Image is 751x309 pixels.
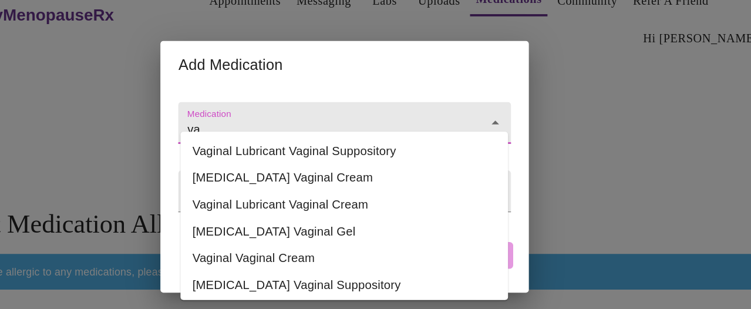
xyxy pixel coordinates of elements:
[244,65,506,83] h2: Add Medication
[244,157,506,190] div: ​
[246,237,504,258] li: [MEDICAL_DATA] Vaginal Suppository
[246,174,504,195] li: Vaginal Lubricant Vaginal Cream
[246,132,504,153] li: Vaginal Lubricant Vaginal Suppository
[246,153,504,174] li: [MEDICAL_DATA] Vaginal Cream
[246,258,504,280] li: Vaginal Cream Vaginal Cream
[246,195,504,216] li: [MEDICAL_DATA] Vaginal Gel
[486,112,503,128] button: Close
[246,216,504,237] li: Vaginal Vaginal Cream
